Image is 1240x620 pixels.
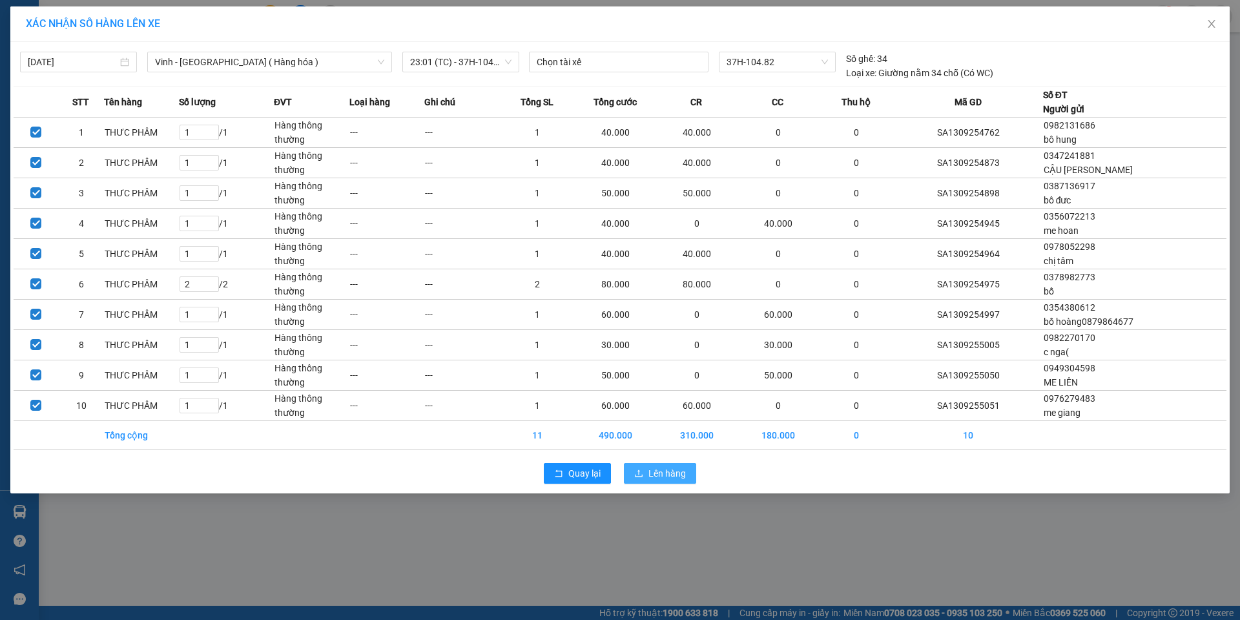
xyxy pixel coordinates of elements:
[349,239,425,269] td: ---
[349,118,425,148] td: ---
[894,148,1043,178] td: SA1309254873
[72,95,89,109] span: STT
[575,360,656,391] td: 50.000
[846,52,887,66] div: 34
[349,360,425,391] td: ---
[179,239,274,269] td: / 1
[500,300,575,330] td: 1
[1044,211,1095,222] span: 0356072213
[410,52,512,72] span: 23:01 (TC) - 37H-104.82
[274,360,349,391] td: Hàng thông thường
[424,209,500,239] td: ---
[349,95,390,109] span: Loại hàng
[104,269,180,300] td: THƯC PHÂM
[104,239,180,269] td: THƯC PHÂM
[500,421,575,450] td: 11
[59,391,104,421] td: 10
[59,148,104,178] td: 2
[1044,242,1095,252] span: 0978052298
[819,118,894,148] td: 0
[59,118,104,148] td: 1
[1044,120,1095,130] span: 0982131686
[894,269,1043,300] td: SA1309254975
[500,269,575,300] td: 2
[1044,195,1071,205] span: bô đưc
[349,178,425,209] td: ---
[738,330,819,360] td: 30.000
[424,360,500,391] td: ---
[656,118,738,148] td: 40.000
[819,148,894,178] td: 0
[1044,347,1069,357] span: c nga(
[1044,272,1095,282] span: 0378982773
[738,118,819,148] td: 0
[424,239,500,269] td: ---
[738,209,819,239] td: 40.000
[575,300,656,330] td: 60.000
[894,209,1043,239] td: SA1309254945
[424,391,500,421] td: ---
[274,209,349,239] td: Hàng thông thường
[1206,19,1217,29] span: close
[544,463,611,484] button: rollbackQuay lại
[59,239,104,269] td: 5
[1044,225,1079,236] span: me hoan
[1044,150,1095,161] span: 0347241881
[274,391,349,421] td: Hàng thông thường
[1044,165,1133,175] span: CẬU [PERSON_NAME]
[179,95,216,109] span: Số lượng
[424,95,455,109] span: Ghi chú
[842,95,871,109] span: Thu hộ
[500,239,575,269] td: 1
[819,421,894,450] td: 0
[656,148,738,178] td: 40.000
[738,391,819,421] td: 0
[1044,377,1078,387] span: ME LIÊN
[59,178,104,209] td: 3
[500,360,575,391] td: 1
[1044,393,1095,404] span: 0976279483
[575,269,656,300] td: 80.000
[656,239,738,269] td: 40.000
[104,95,142,109] span: Tên hàng
[1044,134,1077,145] span: bô hung
[424,178,500,209] td: ---
[656,300,738,330] td: 0
[500,118,575,148] td: 1
[656,178,738,209] td: 50.000
[656,330,738,360] td: 0
[955,95,982,109] span: Mã GD
[894,421,1043,450] td: 10
[894,360,1043,391] td: SA1309255050
[59,269,104,300] td: 6
[846,52,875,66] span: Số ghế:
[274,118,349,148] td: Hàng thông thường
[819,178,894,209] td: 0
[500,330,575,360] td: 1
[104,360,180,391] td: THƯC PHÂM
[26,17,160,30] span: XÁC NHẬN SỐ HÀNG LÊN XE
[349,148,425,178] td: ---
[104,330,180,360] td: THƯC PHÂM
[819,330,894,360] td: 0
[1044,256,1073,266] span: chị tâm
[274,330,349,360] td: Hàng thông thường
[1193,6,1230,43] button: Close
[894,118,1043,148] td: SA1309254762
[500,209,575,239] td: 1
[575,330,656,360] td: 30.000
[894,330,1043,360] td: SA1309255005
[575,148,656,178] td: 40.000
[274,95,292,109] span: ĐVT
[819,269,894,300] td: 0
[1044,408,1080,418] span: me giang
[349,391,425,421] td: ---
[1044,286,1054,296] span: bố
[59,360,104,391] td: 9
[179,269,274,300] td: / 2
[594,95,637,109] span: Tổng cước
[575,239,656,269] td: 40.000
[575,178,656,209] td: 50.000
[819,360,894,391] td: 0
[656,421,738,450] td: 310.000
